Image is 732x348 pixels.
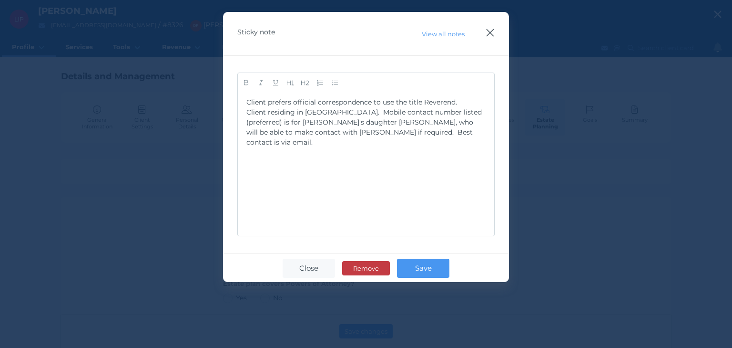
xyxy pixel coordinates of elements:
button: Remove [342,261,390,275]
span: View all notes [417,30,468,38]
button: Close [283,259,335,278]
span: Sticky note [237,28,275,36]
span: Save [410,264,437,273]
span: Close [295,264,323,273]
button: View all notes [417,28,469,40]
button: Close [486,26,495,39]
span: Remove [349,264,383,272]
button: Save [397,259,449,278]
span: Client prefers official correspondence to use the title Reverend. Client residing in [GEOGRAPHIC_... [246,98,484,147]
